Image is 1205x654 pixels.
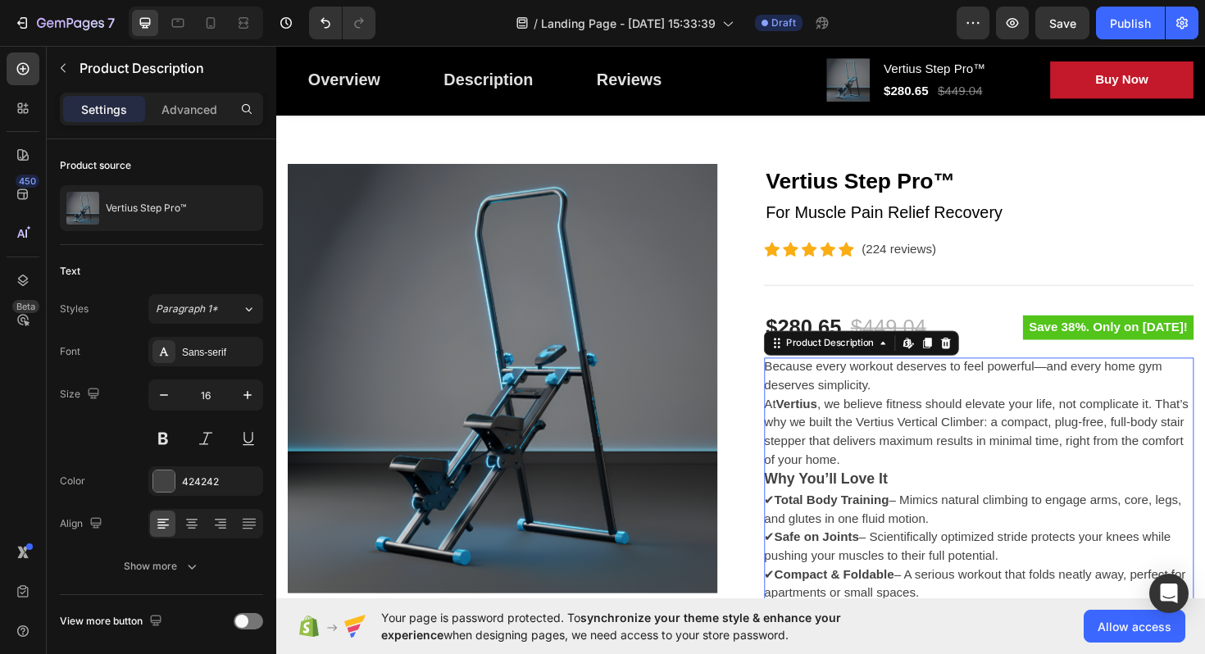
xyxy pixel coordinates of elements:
button: 7 [7,7,122,39]
button: Save [1035,7,1089,39]
div: Size [60,384,103,406]
div: Undo/Redo [309,7,375,39]
strong: Safe on Joints [527,515,616,529]
div: Product Description [537,309,636,324]
span: Save [1049,16,1076,30]
h3: Why You’ll Love It [516,452,647,469]
div: Publish [1110,15,1151,32]
div: Text [60,264,80,279]
div: Color [60,474,85,488]
div: Styles [60,302,89,316]
div: 450 [16,175,39,188]
p: For Muscle Pain Relief Recovery [518,166,970,192]
span: Paragraph 1* [156,302,218,316]
img: product feature img [66,192,99,225]
div: Buy Now [867,28,923,48]
div: 424242 [182,475,259,489]
iframe: Design area [276,44,1205,600]
div: $449.04 [607,282,690,319]
p: Vertius Step Pro™ [106,202,186,214]
button: Publish [1096,7,1165,39]
button: Paragraph 1* [148,294,263,324]
p: 7 [107,13,115,33]
pre: Save 38%. Only on [DATE]! [790,287,971,313]
div: Show more [124,558,200,575]
strong: Total Body Training [527,475,648,489]
button: Allow access [1084,610,1185,643]
div: Open Intercom Messenger [1149,574,1189,613]
span: Allow access [1098,618,1171,635]
p: (224 reviews) [620,207,698,227]
h2: Vertius Step Pro™ [516,126,971,164]
strong: Compact & Foldable [527,554,654,568]
span: Landing Page - [DATE] 15:33:39 [541,15,716,32]
div: Sans-serif [182,345,259,360]
button: Show more [60,552,263,581]
button: Buy Now [820,18,971,57]
div: View more button [60,611,166,633]
div: Product source [60,158,131,173]
span: Draft [771,16,796,30]
span: synchronize your theme style & enhance your experience [381,611,841,642]
p: Product Description [80,58,257,78]
span: Your page is password protected. To when designing pages, we need access to your store password. [381,609,905,643]
p: Advanced [161,101,217,118]
strong: Vertius [529,374,572,388]
p: Settings [81,101,127,118]
span: / [534,15,538,32]
div: Align [60,513,106,535]
div: $280.65 [516,282,600,319]
p: Because every workout deserves to feel powerful—and every home gym deserves simplicity. At , we b... [516,334,966,447]
div: Beta [12,300,39,313]
div: Font [60,344,80,359]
